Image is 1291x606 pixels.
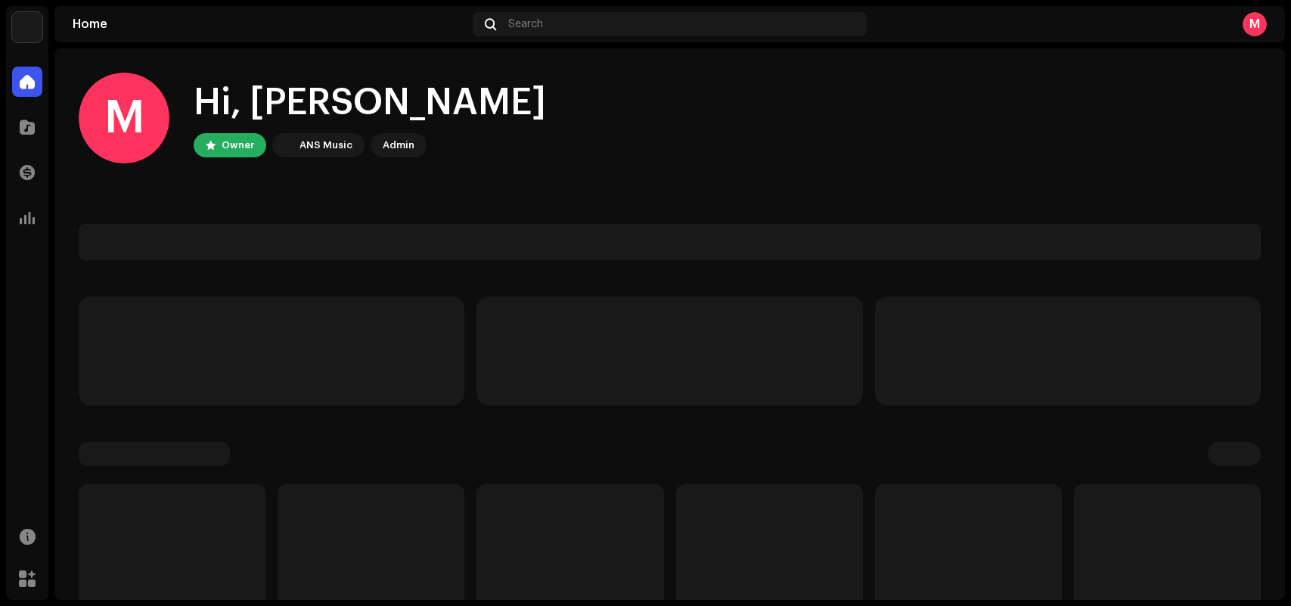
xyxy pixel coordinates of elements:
[1243,12,1267,36] div: M
[12,12,42,42] img: bb356b9b-6e90-403f-adc8-c282c7c2e227
[275,136,293,154] img: bb356b9b-6e90-403f-adc8-c282c7c2e227
[222,136,254,154] div: Owner
[383,136,414,154] div: Admin
[508,18,543,30] span: Search
[73,18,467,30] div: Home
[79,73,169,163] div: M
[299,136,352,154] div: ANS Music
[194,79,546,127] div: Hi, [PERSON_NAME]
